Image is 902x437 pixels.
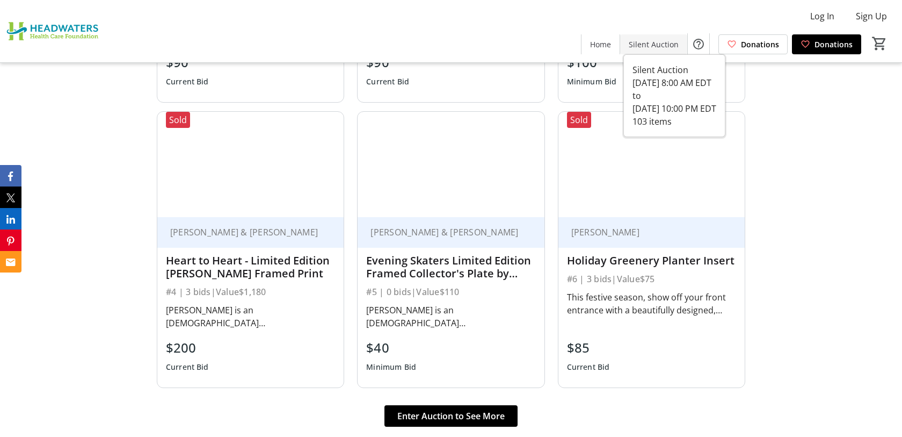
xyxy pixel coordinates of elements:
a: Home [581,34,620,54]
button: Log In [802,8,843,25]
div: [PERSON_NAME] [567,227,723,238]
span: Silent Auction [629,39,679,50]
div: $40 [366,338,416,357]
span: Enter Auction to See More [397,410,505,422]
span: Home [590,39,611,50]
div: [DATE] 8:00 AM EDT [632,76,716,89]
div: Current Bid [567,357,610,377]
div: $200 [166,338,209,357]
span: Log In [810,10,834,23]
div: to [632,89,716,102]
a: Donations [718,34,788,54]
div: Current Bid [166,357,209,377]
button: Help [688,33,709,55]
div: Holiday Greenery Planter Insert [567,254,736,267]
button: Sign Up [847,8,896,25]
span: Sign Up [856,10,887,23]
div: #5 | 0 bids | Value $110 [366,284,535,299]
div: [PERSON_NAME] & [PERSON_NAME] [366,227,522,238]
button: Enter Auction to See More [384,405,518,427]
div: Heart to Heart - Limited Edition [PERSON_NAME] Framed Print [166,254,335,280]
div: [PERSON_NAME] is an [DEMOGRAPHIC_DATA] [DEMOGRAPHIC_DATA] painter and illustrator of popular real... [366,304,535,329]
a: Donations [792,34,861,54]
div: This festive season, show off your front entrance with a beautifully designed, custom greenery pl... [567,291,736,317]
div: [PERSON_NAME] & [PERSON_NAME] [166,227,322,238]
a: Silent Auction [620,34,687,54]
img: Evening Skaters Limited Edition Framed Collector's Plate by Trisha Romance [358,112,544,217]
button: Cart [870,34,889,53]
img: Heart to Heart - Limited Edition Trisha Romance Framed Print [157,112,344,217]
div: [PERSON_NAME] is an [DEMOGRAPHIC_DATA] [DEMOGRAPHIC_DATA] painter and illustrator of popular real... [166,304,335,329]
div: Silent Auction [632,63,716,76]
span: Donations [814,39,853,50]
div: Minimum Bid [567,72,617,91]
div: Minimum Bid [366,357,416,377]
div: Sold [166,112,190,128]
div: #6 | 3 bids | Value $75 [567,271,736,286]
div: Current Bid [366,72,409,91]
span: Donations [741,39,779,50]
div: $85 [567,338,610,357]
img: Holiday Greenery Planter Insert [558,112,745,217]
img: Headwaters Health Care Foundation's Logo [6,4,102,58]
div: Evening Skaters Limited Edition Framed Collector's Plate by [PERSON_NAME] [366,254,535,280]
div: 103 items [632,115,716,128]
div: Sold [567,112,591,128]
div: #4 | 3 bids | Value $1,180 [166,284,335,299]
div: Current Bid [166,72,209,91]
div: [DATE] 10:00 PM EDT [632,102,716,115]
